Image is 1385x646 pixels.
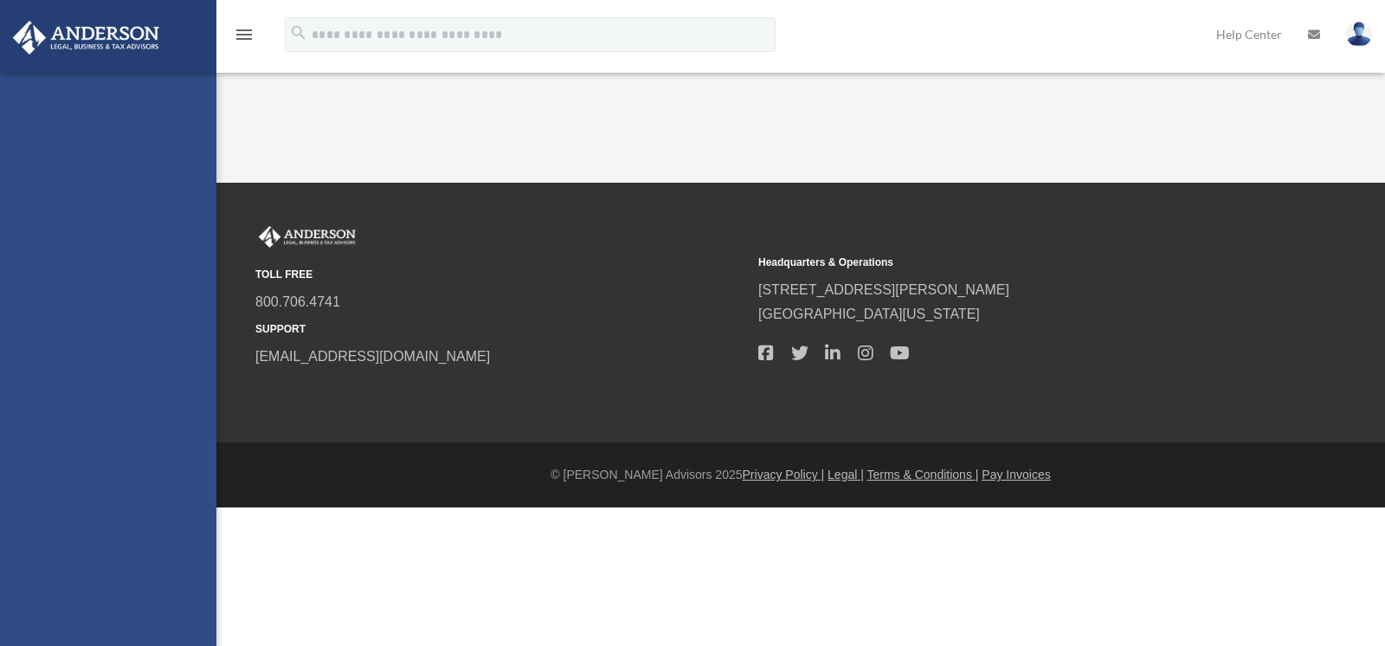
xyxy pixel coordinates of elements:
[255,294,340,309] a: 800.706.4741
[743,468,825,481] a: Privacy Policy |
[255,266,746,284] small: TOLL FREE
[234,30,254,45] a: menu
[255,320,746,339] small: SUPPORT
[1346,22,1372,47] img: User Pic
[758,307,980,321] a: [GEOGRAPHIC_DATA][US_STATE]
[216,464,1385,486] div: © [PERSON_NAME] Advisors 2025
[867,468,979,481] a: Terms & Conditions |
[758,282,1009,297] a: [STREET_ADDRESS][PERSON_NAME]
[8,21,164,55] img: Anderson Advisors Platinum Portal
[255,349,490,364] a: [EMAIL_ADDRESS][DOMAIN_NAME]
[982,468,1050,481] a: Pay Invoices
[289,23,308,42] i: search
[234,24,254,45] i: menu
[828,468,864,481] a: Legal |
[758,254,1249,272] small: Headquarters & Operations
[255,226,359,249] img: Anderson Advisors Platinum Portal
